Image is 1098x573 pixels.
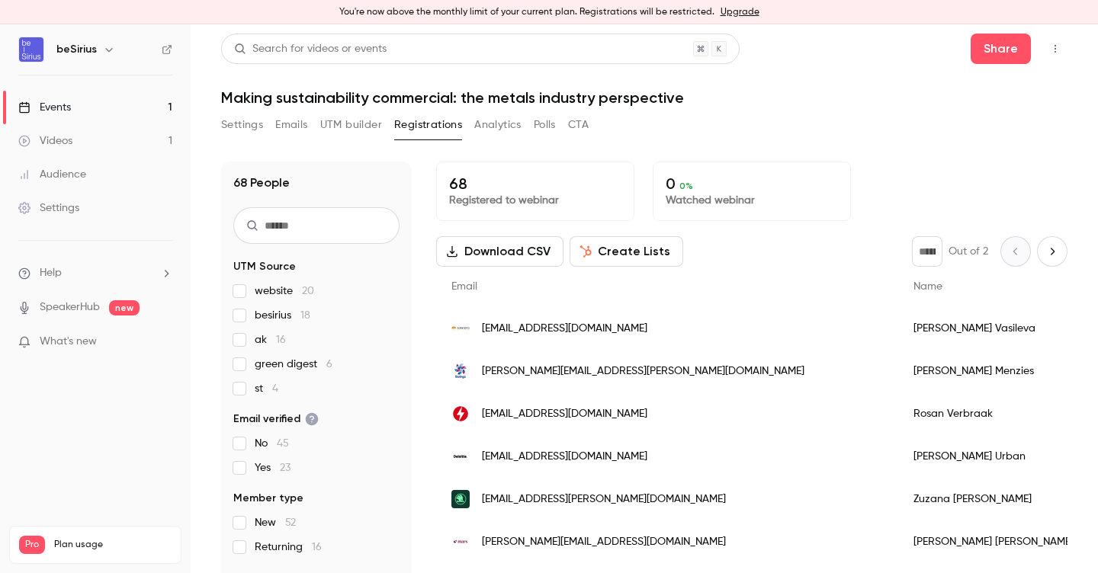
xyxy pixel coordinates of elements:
[19,536,45,554] span: Pro
[40,334,97,350] span: What's new
[18,265,172,281] li: help-dropdown-opener
[971,34,1031,64] button: Share
[570,236,683,267] button: Create Lists
[436,236,563,267] button: Download CSV
[482,534,726,550] span: [PERSON_NAME][EMAIL_ADDRESS][DOMAIN_NAME]
[233,491,303,506] span: Member type
[255,460,291,475] span: Yes
[666,193,838,208] p: Watched webinar
[666,174,838,193] p: 0
[451,362,470,380] img: baringa.com
[272,383,278,394] span: 4
[285,517,296,528] span: 52
[482,449,647,465] span: [EMAIL_ADDRESS][DOMAIN_NAME]
[54,539,172,551] span: Plan usage
[255,308,310,323] span: besirius
[482,406,647,422] span: [EMAIL_ADDRESS][DOMAIN_NAME]
[221,88,1067,107] h1: Making sustainability commercial: the metals industry perspective
[109,300,140,315] span: new
[154,335,172,349] iframe: Noticeable Trigger
[451,490,470,508] img: skoda-auto.cz
[913,281,942,292] span: Name
[40,265,62,281] span: Help
[320,113,382,137] button: UTM builder
[276,335,286,345] span: 16
[277,438,289,449] span: 45
[394,113,462,137] button: Registrations
[233,174,290,192] h1: 68 People
[18,133,72,149] div: Videos
[949,244,988,259] p: Out of 2
[56,42,97,57] h6: beSirius
[255,283,314,299] span: website
[255,539,322,555] span: Returning
[280,463,291,473] span: 23
[233,259,296,274] span: UTM Source
[451,319,470,338] img: solarpro.bg
[275,113,307,137] button: Emails
[449,193,621,208] p: Registered to webinar
[534,113,556,137] button: Polls
[482,363,804,379] span: [PERSON_NAME][EMAIL_ADDRESS][PERSON_NAME][DOMAIN_NAME]
[1037,236,1067,267] button: Next page
[300,310,310,321] span: 18
[326,359,332,370] span: 6
[449,174,621,193] p: 68
[721,6,759,18] a: Upgrade
[482,321,647,337] span: [EMAIL_ADDRESS][DOMAIN_NAME]
[255,332,286,347] span: ak
[679,181,693,191] span: 0 %
[255,381,278,396] span: st
[19,37,43,62] img: beSirius
[451,533,470,551] img: mars-assist.de
[451,453,470,460] img: deloitte.de
[233,411,319,427] span: Email verified
[255,436,289,451] span: No
[451,281,477,292] span: Email
[302,286,314,296] span: 20
[312,542,322,552] span: 16
[568,113,589,137] button: CTA
[255,357,332,372] span: green digest
[482,491,726,507] span: [EMAIL_ADDRESS][PERSON_NAME][DOMAIN_NAME]
[18,100,71,115] div: Events
[18,167,86,182] div: Audience
[234,41,387,57] div: Search for videos or events
[40,299,100,315] a: SpeakerHub
[255,515,296,530] span: New
[474,113,522,137] button: Analytics
[221,113,263,137] button: Settings
[451,405,470,423] img: scholt.nl
[18,200,79,216] div: Settings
